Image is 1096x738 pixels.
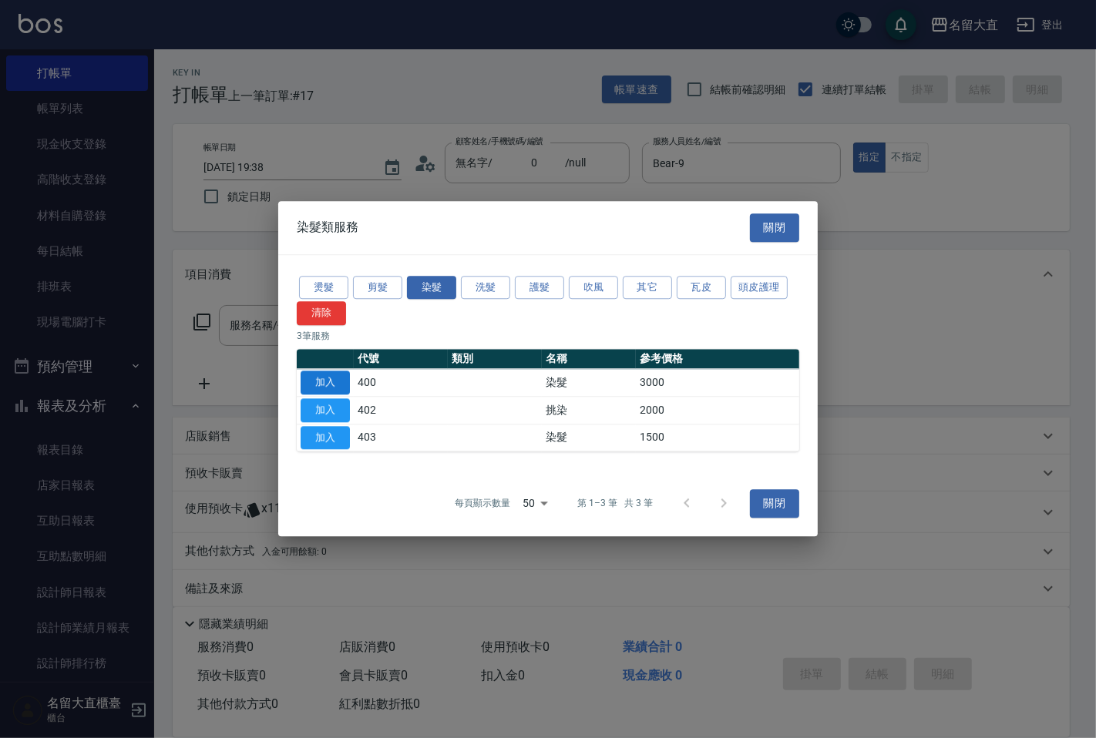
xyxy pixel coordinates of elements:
[448,349,542,369] th: 類別
[301,426,350,450] button: 加入
[299,276,348,300] button: 燙髮
[542,424,636,451] td: 染髮
[353,276,402,300] button: 剪髮
[542,369,636,397] td: 染髮
[455,497,510,511] p: 每頁顯示數量
[516,483,553,525] div: 50
[354,369,448,397] td: 400
[636,369,799,397] td: 3000
[407,276,456,300] button: 染髮
[297,220,358,236] span: 染髮類服務
[542,397,636,424] td: 挑染
[301,371,350,394] button: 加入
[750,213,799,242] button: 關閉
[297,329,799,343] p: 3 筆服務
[636,397,799,424] td: 2000
[578,497,653,511] p: 第 1–3 筆 共 3 筆
[623,276,672,300] button: 其它
[515,276,564,300] button: 護髮
[731,276,788,300] button: 頭皮護理
[542,349,636,369] th: 名稱
[750,489,799,518] button: 關閉
[569,276,618,300] button: 吹風
[354,349,448,369] th: 代號
[636,349,799,369] th: 參考價格
[461,276,510,300] button: 洗髮
[354,424,448,451] td: 403
[354,397,448,424] td: 402
[677,276,726,300] button: 瓦皮
[301,398,350,422] button: 加入
[636,424,799,451] td: 1500
[297,302,346,326] button: 清除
